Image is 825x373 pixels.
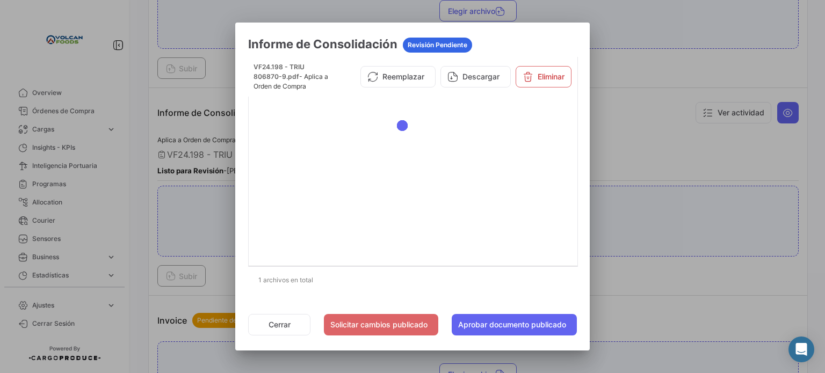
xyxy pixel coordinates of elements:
span: VF24.198 - TRIU 806870-9.pdf [254,63,305,81]
button: Aprobar documento publicado [452,314,577,335]
div: 1 archivos en total [248,267,577,294]
button: Cerrar [248,314,310,335]
button: Eliminar [516,66,571,87]
div: Abrir Intercom Messenger [788,337,814,362]
button: Reemplazar [360,66,436,87]
span: Revisión Pendiente [408,40,467,50]
button: Descargar [440,66,511,87]
h3: Informe de Consolidación [248,35,577,53]
button: Solicitar cambios publicado [324,314,438,335]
